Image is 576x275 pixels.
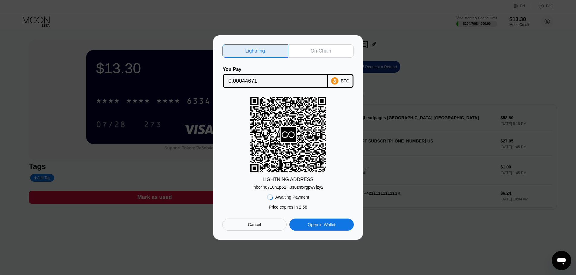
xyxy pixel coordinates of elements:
[299,205,307,209] span: 2 : 58
[248,222,261,227] div: Cancel
[289,219,354,231] div: Open in Wallet
[311,48,331,54] div: On-Chain
[252,182,323,190] div: lnbc446710n1p52...3s8zmxrgpw7jzy2
[252,185,323,190] div: lnbc446710n1p52...3s8zmxrgpw7jzy2
[245,48,265,54] div: Lightning
[341,78,349,83] div: BTC
[288,44,354,58] div: On-Chain
[275,195,309,200] div: Awaiting Payment
[269,205,307,209] div: Price expires in
[222,44,288,58] div: Lightning
[552,251,571,270] iframe: Button to launch messaging window
[262,177,313,182] div: LIGHTNING ADDRESS
[308,222,335,227] div: Open in Wallet
[222,67,354,88] div: You PayBTC
[222,219,287,231] div: Cancel
[223,67,328,72] div: You Pay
